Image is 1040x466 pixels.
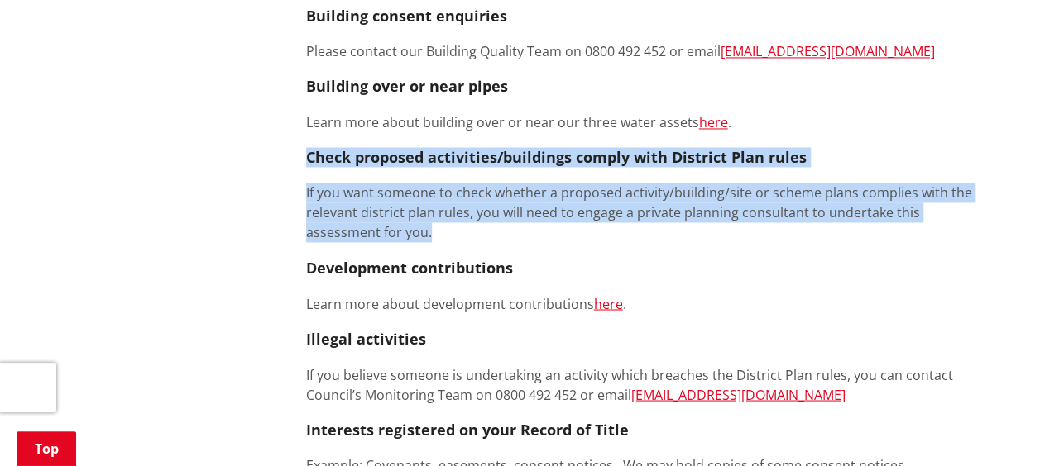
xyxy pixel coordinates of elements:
strong: Illegal activities [306,328,426,348]
strong: Development contributions [306,257,513,277]
strong: Check proposed activities/buildings comply with District Plan rules [306,147,807,167]
p: If you want someone to check whether a proposed activity/building/site or scheme plans complies w... [306,183,978,242]
a: here [699,113,728,131]
strong: Building consent enquiries [306,6,507,26]
iframe: Messenger Launcher [964,397,1023,456]
p: Please contact our Building Quality Team on 0800 492 452 or email [306,41,978,61]
a: [EMAIL_ADDRESS][DOMAIN_NAME] [631,385,846,403]
strong: Building over or near pipes [306,76,508,96]
a: here [594,294,623,312]
p: Learn more about building over or near our three water assets . [306,112,978,132]
p: Learn more about development contributions . [306,293,978,313]
a: [EMAIL_ADDRESS][DOMAIN_NAME] [721,42,935,60]
a: Top [17,431,76,466]
p: If you believe someone is undertaking an activity which breaches the District Plan rules, you can... [306,364,978,404]
strong: Interests registered on your Record of Title [306,419,629,439]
